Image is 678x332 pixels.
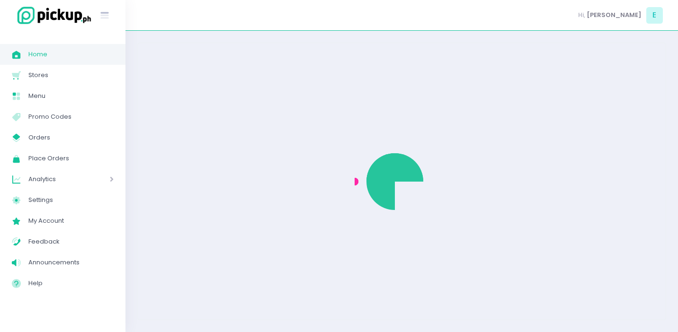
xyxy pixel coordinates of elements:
[28,69,114,81] span: Stores
[28,173,83,185] span: Analytics
[28,111,114,123] span: Promo Codes
[28,194,114,206] span: Settings
[28,215,114,227] span: My Account
[28,256,114,269] span: Announcements
[28,48,114,61] span: Home
[28,236,114,248] span: Feedback
[28,277,114,289] span: Help
[12,5,92,26] img: logo
[578,10,585,20] span: Hi,
[28,152,114,165] span: Place Orders
[28,90,114,102] span: Menu
[587,10,642,20] span: [PERSON_NAME]
[28,131,114,144] span: Orders
[646,7,663,24] span: E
